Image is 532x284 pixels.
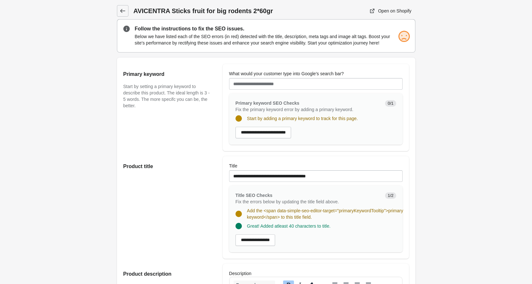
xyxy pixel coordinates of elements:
[385,100,396,107] span: 0/1
[229,70,344,77] label: What would your customer type into Google's search bar?
[135,25,409,33] p: Follow the instructions to fix the SEO issues.
[123,270,210,278] h2: Product description
[235,101,299,106] span: Primary keyword SEO Checks
[247,223,330,229] span: Great! Added atleast 40 characters to title.
[235,193,273,198] span: Title SEO Checks
[247,208,403,220] span: Add the <span data-simple-seo-editor-target="primaryKeywordTooltip">primary keyword</span> to thi...
[385,192,396,199] span: 1/2
[247,116,358,121] span: Start by adding a primary keyword to track for this page.
[366,5,415,17] a: Open on Shopify
[397,30,410,43] img: sad.png
[135,33,409,46] p: Below we have listed each of the SEO errors (in red) detected with the title, description, meta t...
[123,163,210,170] h2: Product title
[123,83,210,109] p: Start by setting a primary keyword to describe this product. The ideal length is 3 - 5 words. The...
[378,8,411,13] div: Open on Shopify
[229,163,237,169] label: Title
[134,6,317,15] h1: AVICENTRA Sticks fruit for big rodents 2*60gr
[235,199,380,205] p: Fix the errors below by updating the title field above.
[235,106,380,113] p: Fix the primary keyword error by adding a primary keyword.
[123,70,210,78] h2: Primary keyword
